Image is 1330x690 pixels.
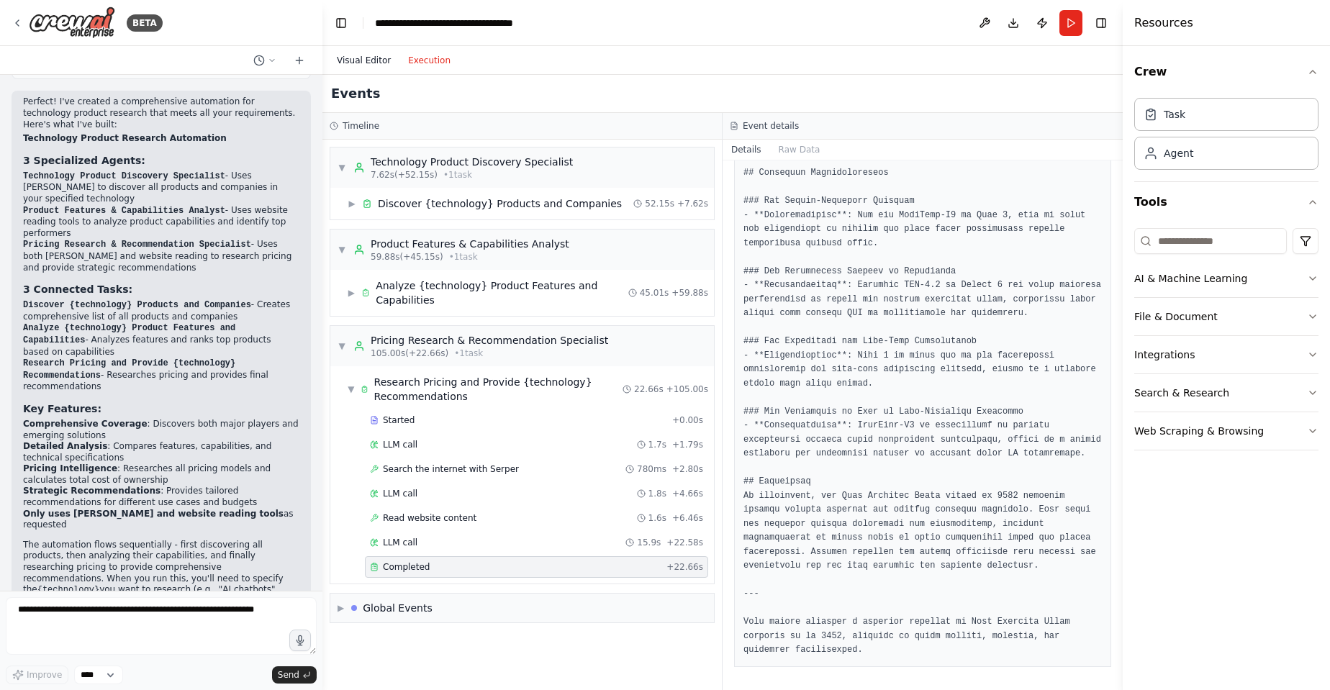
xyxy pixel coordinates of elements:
[288,52,311,69] button: Start a new chat
[648,488,666,499] span: 1.8s
[1134,52,1318,92] button: Crew
[672,414,703,426] span: + 0.00s
[383,463,519,475] span: Search the internet with Serper
[743,120,799,132] h3: Event details
[23,403,101,414] strong: Key Features:
[371,155,573,169] div: Technology Product Discovery Specialist
[343,120,379,132] h3: Timeline
[23,133,227,143] strong: Technology Product Research Automation
[375,16,537,30] nav: breadcrumb
[23,206,225,216] code: Product Features & Capabilities Analyst
[640,287,669,299] span: 45.01s
[23,240,251,250] code: Pricing Research & Recommendation Specialist
[23,441,107,451] strong: Detailed Analysis
[383,439,417,450] span: LLM call
[23,486,299,508] li: : Provides tailored recommendations for different use cases and budgets
[672,512,703,524] span: + 6.46s
[23,486,160,496] strong: Strategic Recommendations
[338,162,346,173] span: ▼
[328,52,399,69] button: Visual Editor
[371,169,438,181] span: 7.62s (+52.15s)
[272,666,317,684] button: Send
[23,96,299,130] p: Perfect! I've created a comprehensive automation for technology product research that meets all y...
[371,237,569,251] div: Product Features & Capabilities Analyst
[378,196,622,211] div: Discover {technology} Products and Companies
[1134,412,1318,450] button: Web Scraping & Browsing
[23,358,235,381] code: Research Pricing and Provide {technology} Recommendations
[443,169,472,181] span: • 1 task
[1134,374,1318,412] button: Search & Research
[23,540,299,608] p: The automation flows sequentially - first discovering all products, then analyzing their capabili...
[399,52,459,69] button: Execution
[677,198,708,209] span: + 7.62s
[1134,222,1318,462] div: Tools
[1134,14,1193,32] h4: Resources
[23,419,148,429] strong: Comprehensive Coverage
[348,198,356,209] span: ▶
[23,299,299,322] li: - Creates comprehensive list of all products and companies
[637,537,661,548] span: 15.9s
[23,323,235,345] code: Analyze {technology} Product Features and Capabilities
[23,300,251,310] code: Discover {technology} Products and Companies
[29,6,115,39] img: Logo
[278,669,299,681] span: Send
[23,463,299,486] li: : Researches all pricing models and calculates total cost of ownership
[645,198,674,209] span: 52.15s
[23,463,117,473] strong: Pricing Intelligence
[454,348,483,359] span: • 1 task
[1164,146,1193,160] div: Agent
[338,602,344,614] span: ▶
[338,244,346,255] span: ▼
[23,509,284,519] strong: Only uses [PERSON_NAME] and website reading tools
[1134,92,1318,181] div: Crew
[338,340,346,352] span: ▼
[383,414,415,426] span: Started
[383,537,417,548] span: LLM call
[648,512,666,524] span: 1.6s
[371,348,448,359] span: 105.00s (+22.66s)
[383,512,476,524] span: Read website content
[23,283,132,295] strong: 3 Connected Tasks:
[289,630,311,651] button: Click to speak your automation idea
[27,669,62,681] span: Improve
[383,488,417,499] span: LLM call
[449,251,478,263] span: • 1 task
[672,439,703,450] span: + 1.79s
[637,463,666,475] span: 780ms
[666,383,708,395] span: + 105.00s
[23,171,299,205] li: - Uses [PERSON_NAME] to discover all products and companies in your specified technology
[23,441,299,463] li: : Compares features, capabilities, and technical specifications
[23,205,299,240] li: - Uses website reading tools to analyze product capabilities and identify top performers
[348,383,355,395] span: ▼
[1134,182,1318,222] button: Tools
[1091,13,1111,33] button: Hide right sidebar
[23,509,299,531] li: as requested
[363,601,433,615] div: Global Events
[331,83,380,104] h2: Events
[6,666,68,684] button: Improve
[1134,260,1318,297] button: AI & Machine Learning
[127,14,163,32] div: BETA
[648,439,666,450] span: 1.7s
[672,488,703,499] span: + 4.66s
[374,375,623,404] div: Research Pricing and Provide {technology} Recommendations
[1164,107,1185,122] div: Task
[672,463,703,475] span: + 2.80s
[37,585,99,595] code: {technology}
[723,140,770,160] button: Details
[331,13,351,33] button: Hide left sidebar
[634,383,664,395] span: 22.66s
[23,155,145,166] strong: 3 Specialized Agents:
[23,322,299,358] li: - Analyzes features and ranks top products based on capabilities
[1134,298,1318,335] button: File & Document
[348,287,356,299] span: ▶
[383,561,430,573] span: Completed
[376,278,628,307] div: Analyze {technology} Product Features and Capabilities
[666,561,703,573] span: + 22.66s
[23,239,299,273] li: - Uses both [PERSON_NAME] and website reading to research pricing and provide strategic recommend...
[671,287,708,299] span: + 59.88s
[371,333,608,348] div: Pricing Research & Recommendation Specialist
[371,251,443,263] span: 59.88s (+45.15s)
[770,140,829,160] button: Raw Data
[1134,336,1318,373] button: Integrations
